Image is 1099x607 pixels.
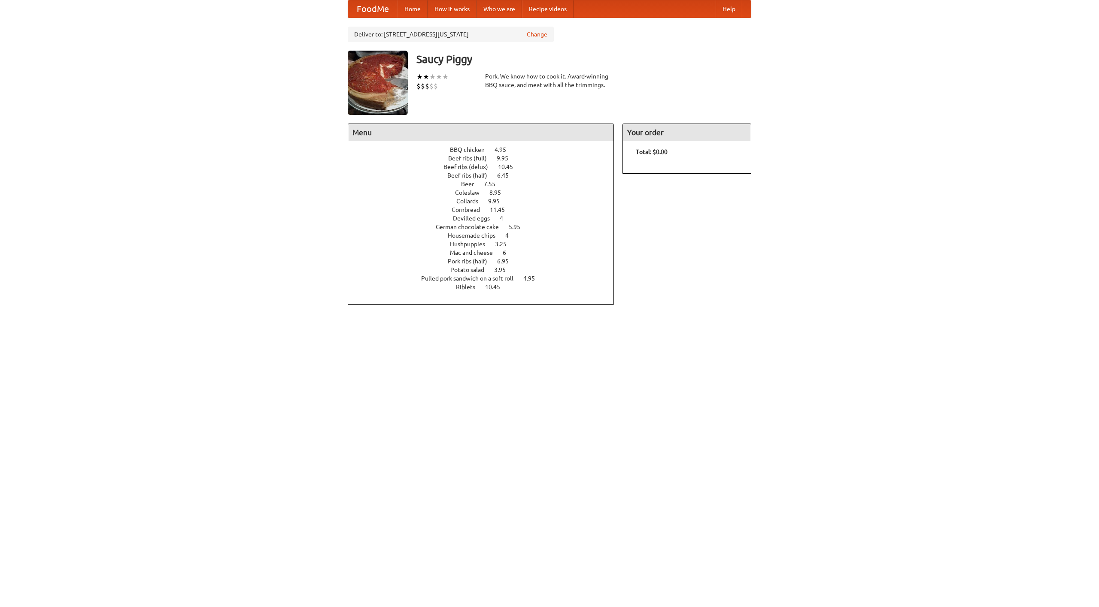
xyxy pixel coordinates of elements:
span: Pork ribs (half) [448,258,496,265]
a: BBQ chicken 4.95 [450,146,522,153]
h4: Menu [348,124,613,141]
span: Hushpuppies [450,241,494,248]
b: Total: $0.00 [636,148,668,155]
a: FoodMe [348,0,398,18]
a: Housemade chips 4 [448,232,525,239]
li: $ [421,82,425,91]
li: ★ [416,72,423,82]
a: Recipe videos [522,0,574,18]
a: Potato salad 3.95 [450,266,522,273]
span: 4.95 [495,146,515,153]
h3: Saucy Piggy [416,51,751,68]
span: 4 [505,232,517,239]
a: Hushpuppies 3.25 [450,241,522,248]
span: Devilled eggs [453,215,498,222]
a: Beer 7.55 [461,181,511,187]
span: 10.45 [485,284,509,290]
span: Housemade chips [448,232,504,239]
a: Riblets 10.45 [456,284,516,290]
a: Home [398,0,428,18]
li: ★ [423,72,429,82]
li: $ [425,82,429,91]
a: Change [527,30,547,39]
div: Pork. We know how to cook it. Award-winning BBQ sauce, and meat with all the trimmings. [485,72,614,89]
a: German chocolate cake 5.95 [436,223,536,230]
a: How it works [428,0,477,18]
img: angular.jpg [348,51,408,115]
li: $ [429,82,434,91]
a: Beef ribs (full) 9.95 [448,155,524,162]
span: Mac and cheese [450,249,501,256]
span: Riblets [456,284,484,290]
li: ★ [429,72,436,82]
span: 6.45 [497,172,517,179]
span: 7.55 [484,181,504,187]
span: 4.95 [523,275,543,282]
span: 10.45 [498,163,522,170]
li: ★ [436,72,442,82]
span: BBQ chicken [450,146,493,153]
a: Beef ribs (half) 6.45 [447,172,525,179]
span: Pulled pork sandwich on a soft roll [421,275,522,282]
li: $ [416,82,421,91]
li: ★ [442,72,449,82]
a: Pork ribs (half) 6.95 [448,258,525,265]
a: Help [716,0,742,18]
a: Beef ribs (delux) 10.45 [443,163,529,170]
a: Who we are [477,0,522,18]
span: Collards [456,198,487,205]
li: $ [434,82,438,91]
a: Devilled eggs 4 [453,215,519,222]
span: 3.25 [495,241,515,248]
span: Cornbread [452,206,489,213]
span: Beef ribs (full) [448,155,495,162]
span: Beer [461,181,483,187]
a: Collards 9.95 [456,198,516,205]
span: Beef ribs (half) [447,172,496,179]
a: Pulled pork sandwich on a soft roll 4.95 [421,275,551,282]
span: 6 [503,249,515,256]
span: 5.95 [509,223,529,230]
span: 8.95 [489,189,510,196]
span: 6.95 [497,258,517,265]
span: Beef ribs (delux) [443,163,497,170]
a: Mac and cheese 6 [450,249,522,256]
span: 11.45 [490,206,513,213]
a: Coleslaw 8.95 [455,189,517,196]
div: Deliver to: [STREET_ADDRESS][US_STATE] [348,27,554,42]
a: Cornbread 11.45 [452,206,521,213]
span: 3.95 [494,266,514,273]
h4: Your order [623,124,751,141]
span: 9.95 [488,198,508,205]
span: Coleslaw [455,189,488,196]
span: 9.95 [497,155,517,162]
span: German chocolate cake [436,223,507,230]
span: Potato salad [450,266,493,273]
span: 4 [500,215,512,222]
